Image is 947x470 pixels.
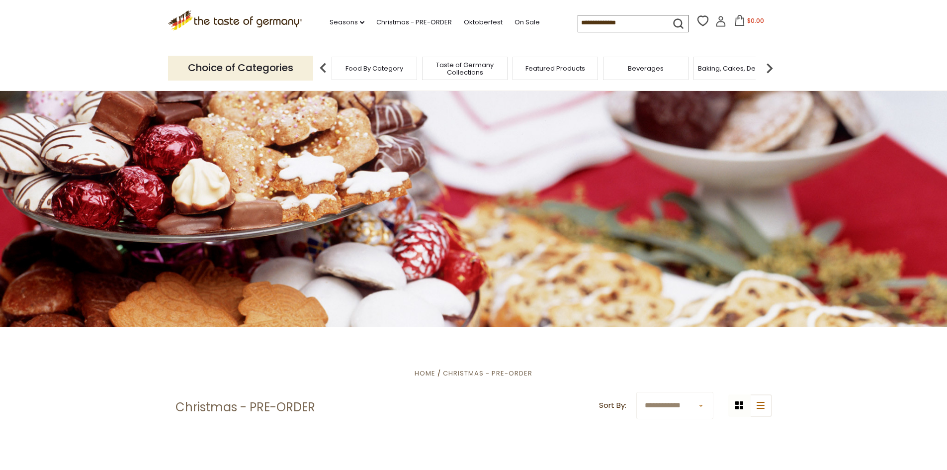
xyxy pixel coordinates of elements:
[168,56,313,80] p: Choice of Categories
[425,61,505,76] a: Taste of Germany Collections
[747,16,764,25] span: $0.00
[464,17,503,28] a: Oktoberfest
[760,58,779,78] img: next arrow
[330,17,364,28] a: Seasons
[628,65,664,72] a: Beverages
[443,369,532,378] a: Christmas - PRE-ORDER
[515,17,540,28] a: On Sale
[415,369,435,378] a: Home
[313,58,333,78] img: previous arrow
[599,399,626,412] label: Sort By:
[175,400,315,415] h1: Christmas - PRE-ORDER
[698,65,775,72] a: Baking, Cakes, Desserts
[376,17,452,28] a: Christmas - PRE-ORDER
[345,65,403,72] a: Food By Category
[525,65,585,72] a: Featured Products
[728,15,771,30] button: $0.00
